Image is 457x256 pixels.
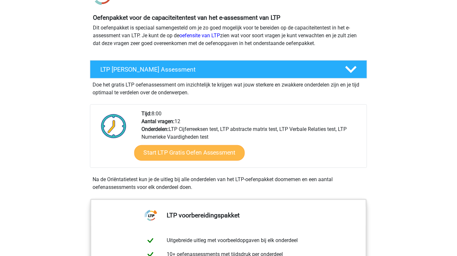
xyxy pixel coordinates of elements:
[141,111,151,117] b: Tijd:
[141,126,169,132] b: Onderdelen:
[93,24,364,47] p: Dit oefenpakket is speciaal samengesteld om je zo goed mogelijk voor te bereiden op de capaciteit...
[179,32,220,39] a: oefensite van LTP
[97,110,130,142] img: Klok
[93,14,280,21] b: Oefenpakket voor de capaciteitentest van het e-assessment van LTP
[90,176,367,191] div: Na de Oriëntatietest kun je de uitleg bij alle onderdelen van het LTP-oefenpakket doornemen en ee...
[87,60,370,78] a: LTP [PERSON_NAME] Assessment
[100,66,335,73] h4: LTP [PERSON_NAME] Assessment
[134,145,245,161] a: Start LTP Gratis Oefen Assessment
[90,78,367,97] div: Doe het gratis LTP oefenassessment om inzichtelijk te krijgen wat jouw sterkere en zwakkere onder...
[141,118,174,124] b: Aantal vragen:
[137,110,366,168] div: 8:00 12 LTP Cijferreeksen test, LTP abstracte matrix test, LTP Verbale Relaties test, LTP Numerie...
